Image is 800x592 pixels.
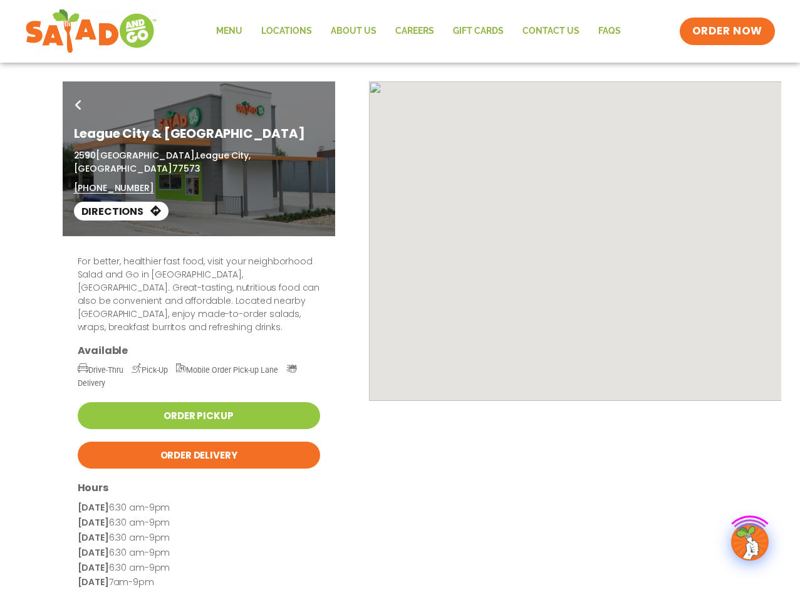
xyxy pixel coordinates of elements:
[78,481,320,494] h3: Hours
[132,365,168,375] span: Pick-Up
[78,546,109,559] strong: [DATE]
[78,344,320,357] h3: Available
[78,561,109,574] strong: [DATE]
[196,149,250,162] span: League City,
[78,546,320,561] p: 6:30 am-9pm
[74,182,154,195] a: [PHONE_NUMBER]
[74,124,324,143] h1: League City & [GEOGRAPHIC_DATA]
[74,202,169,221] a: Directions
[74,149,96,162] span: 2590
[78,531,320,546] p: 6:30 am-9pm
[207,17,252,46] a: Menu
[78,501,109,514] strong: [DATE]
[78,561,320,576] p: 6:30 am-9pm
[321,17,386,46] a: About Us
[692,24,762,39] span: ORDER NOW
[78,365,123,375] span: Drive-Thru
[78,576,109,588] strong: [DATE]
[78,442,320,469] a: Order Delivery
[78,531,109,544] strong: [DATE]
[78,516,320,531] p: 6:30 am-9pm
[589,17,630,46] a: FAQs
[513,17,589,46] a: Contact Us
[176,365,279,375] span: Mobile Order Pick-up Lane
[78,516,109,529] strong: [DATE]
[444,17,513,46] a: GIFT CARDS
[78,255,320,334] p: For better, healthier fast food, visit your neighborhood Salad and Go in [GEOGRAPHIC_DATA], [GEOG...
[207,17,630,46] nav: Menu
[78,402,320,429] a: Order Pickup
[78,501,320,516] p: 6:30 am-9pm
[74,162,173,175] span: [GEOGRAPHIC_DATA]
[25,6,157,56] img: new-SAG-logo-768×292
[172,162,200,175] span: 77573
[680,18,775,45] a: ORDER NOW
[386,17,444,46] a: Careers
[96,149,196,162] span: [GEOGRAPHIC_DATA],
[252,17,321,46] a: Locations
[78,575,320,590] p: 7am-9pm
